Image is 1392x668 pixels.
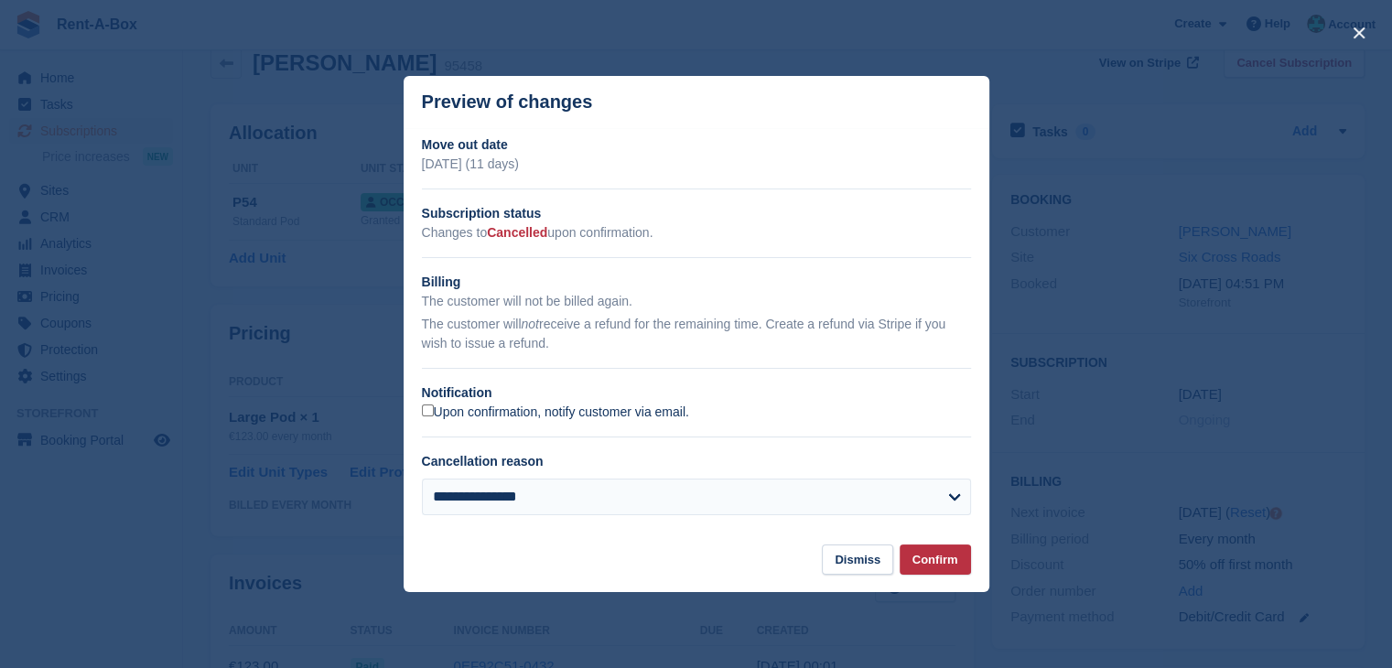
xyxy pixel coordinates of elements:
[422,315,971,353] p: The customer will receive a refund for the remaining time. Create a refund via Stripe if you wish...
[422,404,434,416] input: Upon confirmation, notify customer via email.
[422,383,971,403] h2: Notification
[487,225,547,240] span: Cancelled
[422,92,593,113] p: Preview of changes
[422,155,971,174] p: [DATE] (11 days)
[422,135,971,155] h2: Move out date
[422,292,971,311] p: The customer will not be billed again.
[422,404,689,421] label: Upon confirmation, notify customer via email.
[822,544,893,575] button: Dismiss
[422,273,971,292] h2: Billing
[521,317,538,331] em: not
[422,223,971,242] p: Changes to upon confirmation.
[422,454,544,469] label: Cancellation reason
[1344,18,1374,48] button: close
[422,204,971,223] h2: Subscription status
[900,544,971,575] button: Confirm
